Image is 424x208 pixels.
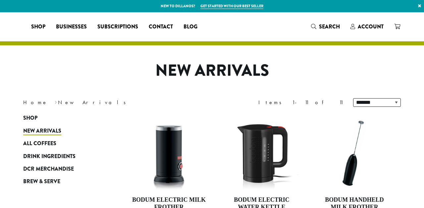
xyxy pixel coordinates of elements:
[56,23,87,31] span: Businesses
[131,115,207,191] img: DP3954.01-002.png
[23,165,74,173] span: DCR Merchandise
[23,150,103,162] a: Drink Ingredients
[316,115,393,191] img: DP3927.01-002.png
[23,140,56,148] span: All Coffees
[23,125,103,137] a: New Arrivals
[200,3,263,9] a: Get started with our best seller
[23,178,60,186] span: Brew & Serve
[224,115,300,191] img: DP3955.01.png
[23,137,103,150] a: All Coffees
[55,96,57,106] span: ›
[23,163,103,175] a: DCR Merchandise
[149,23,173,31] span: Contact
[358,23,384,30] span: Account
[23,99,202,106] nav: Breadcrumb
[184,23,197,31] span: Blog
[23,112,103,124] a: Shop
[23,175,103,188] a: Brew & Serve
[23,114,37,122] span: Shop
[97,23,138,31] span: Subscriptions
[306,21,345,32] a: Search
[31,23,45,31] span: Shop
[18,61,406,80] h1: New Arrivals
[23,99,48,106] a: Home
[26,21,51,32] a: Shop
[23,152,76,161] span: Drink Ingredients
[319,23,340,30] span: Search
[258,99,343,106] div: Items 1-11 of 11
[23,127,61,135] span: New Arrivals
